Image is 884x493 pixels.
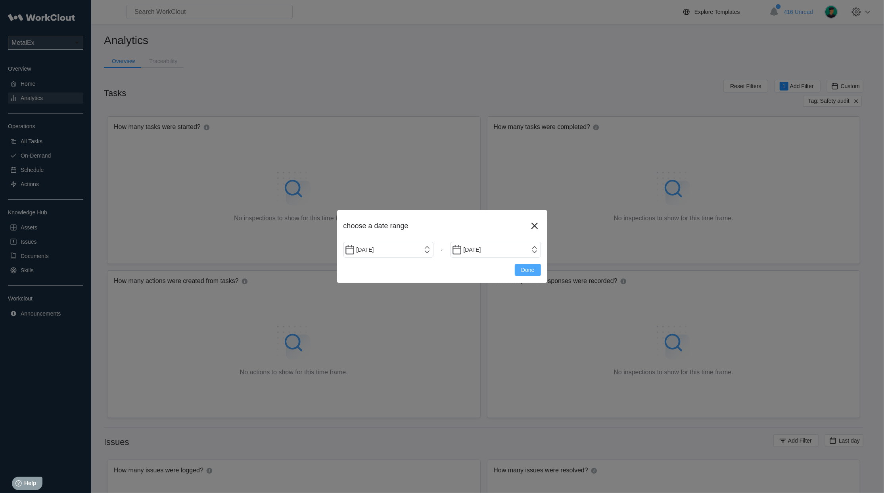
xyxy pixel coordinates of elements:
[451,242,541,258] input: End Date
[515,264,541,276] button: Done
[343,222,528,230] div: choose a date range
[343,242,434,258] input: Start Date
[521,267,534,273] span: Done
